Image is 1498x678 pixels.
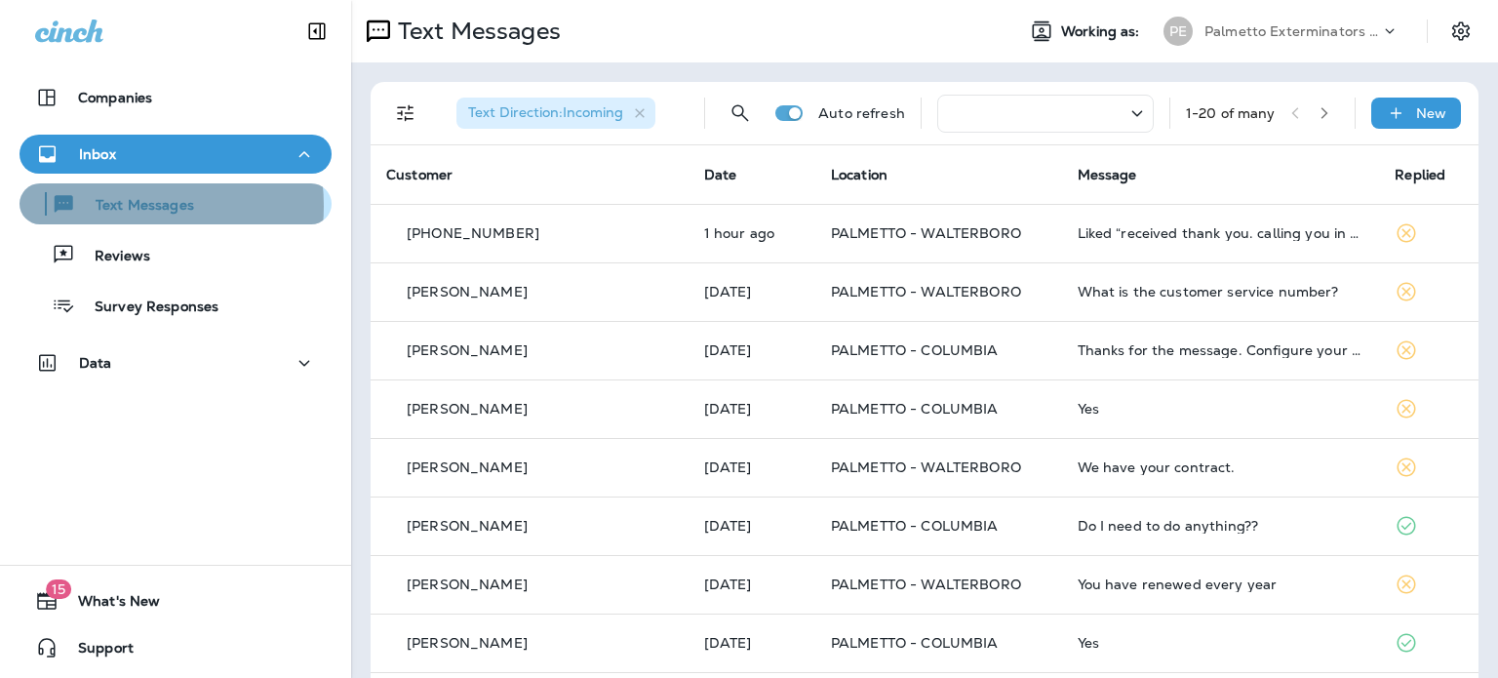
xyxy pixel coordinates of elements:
div: Yes [1078,635,1364,651]
div: Do I need to do anything?? [1078,518,1364,534]
p: Inbox [79,146,116,162]
span: PALMETTO - WALTERBORO [831,224,1021,242]
p: [PERSON_NAME] [407,577,528,592]
span: Replied [1395,166,1445,183]
span: PALMETTO - WALTERBORO [831,459,1021,476]
p: New [1416,105,1446,121]
p: Sep 9, 2025 04:23 PM [704,284,800,299]
p: Sep 9, 2025 01:04 PM [704,518,800,534]
p: Sep 9, 2025 01:08 PM [704,401,800,417]
div: We have your contract. [1078,459,1364,475]
p: Reviews [75,248,150,266]
button: Companies [20,78,332,117]
span: Support [59,640,134,663]
span: [PHONE_NUMBER] [407,224,539,242]
p: Sep 9, 2025 01:06 PM [704,459,800,475]
span: Date [704,166,737,183]
p: Auto refresh [818,105,905,121]
p: Sep 11, 2025 01:12 PM [704,225,800,241]
button: Reviews [20,234,332,275]
button: Support [20,628,332,667]
span: 15 [46,579,71,599]
button: Settings [1443,14,1478,49]
div: Yes [1078,401,1364,417]
button: Text Messages [20,183,332,224]
p: Text Messages [390,17,561,46]
span: PALMETTO - WALTERBORO [831,283,1021,300]
div: PE [1163,17,1193,46]
button: Inbox [20,135,332,174]
span: Text Direction : Incoming [468,103,623,121]
div: Liked “received thank you. calling you in a few minutes” [1078,225,1364,241]
p: Sep 9, 2025 12:38 PM [704,577,800,592]
p: [PERSON_NAME] [407,459,528,475]
p: Sep 9, 2025 12:16 PM [704,635,800,651]
div: Text Direction:Incoming [456,98,655,129]
span: PALMETTO - COLUMBIA [831,517,999,535]
p: Survey Responses [75,299,218,317]
div: 1 - 20 of many [1186,105,1276,121]
button: Filters [386,94,425,133]
button: Data [20,343,332,382]
p: [PERSON_NAME] [407,284,528,299]
div: What is the customer service number? [1078,284,1364,299]
p: [PERSON_NAME] [407,342,528,358]
span: Message [1078,166,1137,183]
span: What's New [59,593,160,617]
div: Thanks for the message. Configure your number's SMS URL to change this message.Reply HELP for hel... [1078,342,1364,358]
span: PALMETTO - WALTERBORO [831,576,1021,593]
span: PALMETTO - COLUMBIA [831,400,999,418]
p: Palmetto Exterminators LLC [1204,23,1380,39]
span: PALMETTO - COLUMBIA [831,341,999,359]
p: Data [79,355,112,371]
span: Location [831,166,887,183]
p: [PERSON_NAME] [407,635,528,651]
p: [PERSON_NAME] [407,518,528,534]
span: Working as: [1061,23,1144,40]
button: 15What's New [20,581,332,620]
button: Collapse Sidebar [290,12,344,51]
span: Customer [386,166,453,183]
div: You have renewed every year [1078,577,1364,592]
p: Sep 9, 2025 02:55 PM [704,342,800,358]
p: Text Messages [76,197,194,216]
p: Companies [78,90,152,105]
span: PALMETTO - COLUMBIA [831,634,999,652]
p: [PERSON_NAME] [407,401,528,417]
button: Survey Responses [20,285,332,326]
button: Search Messages [721,94,760,133]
